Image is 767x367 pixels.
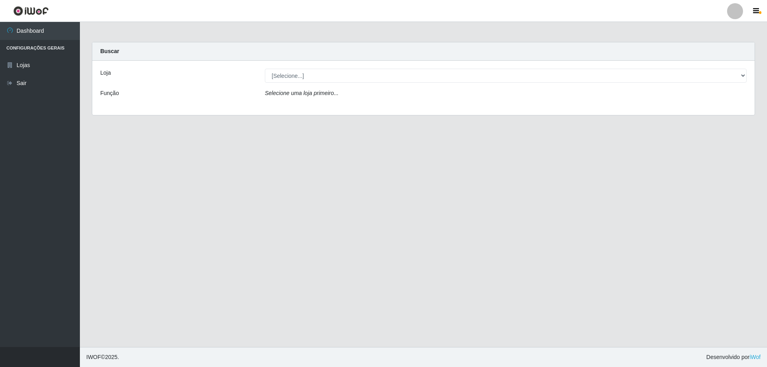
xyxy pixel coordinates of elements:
span: © 2025 . [86,353,119,361]
span: Desenvolvido por [706,353,761,361]
span: IWOF [86,354,101,360]
label: Loja [100,69,111,77]
strong: Buscar [100,48,119,54]
a: iWof [749,354,761,360]
label: Função [100,89,119,97]
i: Selecione uma loja primeiro... [265,90,338,96]
img: CoreUI Logo [13,6,49,16]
